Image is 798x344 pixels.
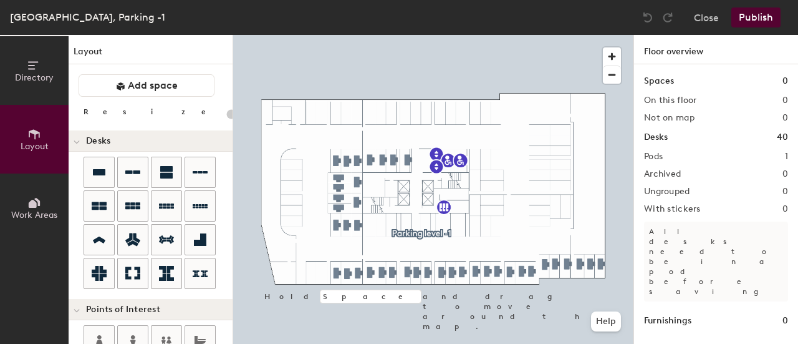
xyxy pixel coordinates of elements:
[84,107,221,117] div: Resize
[782,314,788,328] h1: 0
[694,7,719,27] button: Close
[591,312,621,332] button: Help
[782,74,788,88] h1: 0
[644,222,788,302] p: All desks need to be in a pod before saving
[86,305,160,315] span: Points of Interest
[644,74,674,88] h1: Spaces
[644,130,668,144] h1: Desks
[86,136,110,146] span: Desks
[782,96,788,106] h2: 0
[644,96,697,106] h2: On this floor
[642,11,654,24] img: Undo
[782,113,788,123] h2: 0
[644,187,690,197] h2: Ungrouped
[777,130,788,144] h1: 40
[782,169,788,179] h2: 0
[644,113,695,123] h2: Not on map
[644,169,681,179] h2: Archived
[11,210,57,220] span: Work Areas
[21,141,49,152] span: Layout
[661,11,674,24] img: Redo
[731,7,781,27] button: Publish
[782,204,788,214] h2: 0
[79,74,214,97] button: Add space
[69,45,233,64] h1: Layout
[128,79,178,92] span: Add space
[782,187,788,197] h2: 0
[15,72,54,83] span: Directory
[634,35,798,64] h1: Floor overview
[785,152,788,162] h2: 1
[644,314,691,328] h1: Furnishings
[644,152,663,162] h2: Pods
[10,9,165,25] div: [GEOGRAPHIC_DATA], Parking -1
[644,204,701,214] h2: With stickers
